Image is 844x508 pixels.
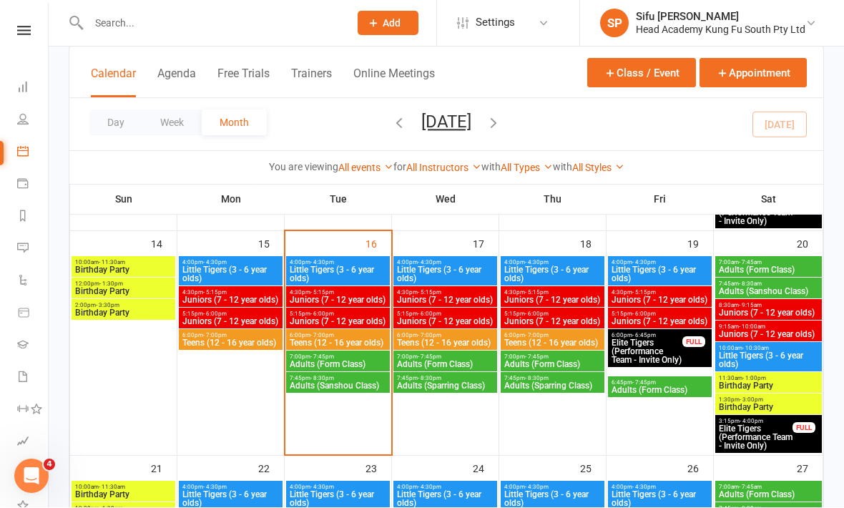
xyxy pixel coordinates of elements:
span: Little Tigers (3 - 6 year olds) [182,266,280,283]
span: Teens (12 - 16 year olds) [289,339,387,348]
span: - 4:30pm [525,260,549,266]
span: Elite Tigers (Performance Team - Invite Only) [718,200,793,226]
th: Thu [499,185,607,215]
span: 6:00pm [182,333,280,339]
span: Juniors (7 - 12 year olds) [396,296,494,305]
span: 5:15pm [289,311,387,318]
span: 7:00pm [289,354,387,361]
span: - 4:30pm [310,260,334,266]
span: - 4:30pm [632,260,656,266]
span: 5:15pm [504,311,602,318]
span: Teens (12 - 16 year olds) [504,339,602,348]
span: 4:00pm [182,260,280,266]
span: 9:15am [718,324,819,331]
span: 4:00pm [396,260,494,266]
span: Little Tigers (3 - 6 year olds) [396,266,494,283]
a: All Types [501,162,553,174]
span: Little Tigers (3 - 6 year olds) [396,491,494,508]
strong: with [481,162,501,173]
span: - 4:30pm [632,484,656,491]
span: - 10:30am [742,346,769,352]
div: 27 [797,456,823,480]
button: Trainers [291,67,332,98]
span: - 6:00pm [525,311,549,318]
span: - 5:15pm [310,290,334,296]
span: 4:00pm [396,484,494,491]
span: 5:15pm [182,311,280,318]
a: People [17,105,49,137]
div: 25 [580,456,606,480]
div: FULL [793,423,815,434]
th: Wed [392,185,499,215]
span: - 7:45pm [525,354,549,361]
span: - 8:30am [739,281,762,288]
span: - 5:15pm [203,290,227,296]
div: Head Academy Kung Fu South Pty Ltd [636,24,805,36]
span: 4:00pm [504,260,602,266]
div: FULL [682,337,705,348]
button: Free Trials [217,67,270,98]
div: 23 [365,456,391,480]
div: 16 [365,232,391,255]
span: Juniors (7 - 12 year olds) [289,296,387,305]
th: Mon [177,185,285,215]
span: Add [383,18,401,29]
button: Add [358,11,418,36]
div: 22 [258,456,284,480]
a: Product Sales [17,298,49,331]
div: 19 [687,232,713,255]
span: 5:15pm [396,311,494,318]
span: 10:00am [74,484,172,491]
span: - 4:00pm [740,419,763,425]
span: 10:00am [718,346,819,352]
span: 4:00pm [182,484,280,491]
span: 4:30pm [504,290,602,296]
span: Little Tigers (3 - 6 year olds) [182,491,280,508]
span: 4:30pm [396,290,494,296]
span: Juniors (7 - 12 year olds) [611,296,709,305]
a: Assessments [17,427,49,459]
span: - 4:30pm [310,484,334,491]
span: - 6:00pm [203,311,227,318]
span: 4:00pm [289,260,387,266]
span: - 4:30pm [203,260,227,266]
span: Little Tigers (3 - 6 year olds) [289,266,387,283]
span: 4:00pm [611,260,709,266]
span: - 7:00pm [203,333,227,339]
span: 4:00pm [611,484,709,491]
span: - 5:15pm [418,290,441,296]
span: - 7:00pm [310,333,334,339]
span: Settings [476,7,515,39]
span: Juniors (7 - 12 year olds) [718,331,819,339]
span: Adults (Form Class) [718,266,819,275]
span: 4:30pm [289,290,387,296]
span: Juniors (7 - 12 year olds) [504,318,602,326]
div: 20 [797,232,823,255]
span: 4:30pm [611,290,709,296]
button: [DATE] [421,112,471,132]
a: Payments [17,170,49,202]
span: Adults (Sparring Class) [396,382,494,391]
span: 4:00pm [289,484,387,491]
span: Juniors (7 - 12 year olds) [396,318,494,326]
div: 24 [473,456,499,480]
span: Juniors (7 - 12 year olds) [182,296,280,305]
div: SP [600,9,629,38]
span: Juniors (7 - 12 year olds) [182,318,280,326]
span: - 8:30pm [310,376,334,382]
a: All Styles [572,162,624,174]
strong: with [553,162,572,173]
div: 18 [580,232,606,255]
span: Teens (12 - 16 year olds) [396,339,494,348]
span: 4:00pm [504,484,602,491]
span: - 8:30pm [525,376,549,382]
span: Elite Tigers (Performance Team - Invite Only) [718,425,793,451]
span: Juniors (7 - 12 year olds) [504,296,602,305]
button: Class / Event [587,59,696,88]
a: Reports [17,202,49,234]
button: Calendar [91,67,136,98]
button: Online Meetings [353,67,435,98]
th: Fri [607,185,714,215]
span: Birthday Party [74,266,172,275]
span: - 3:00pm [740,397,763,404]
